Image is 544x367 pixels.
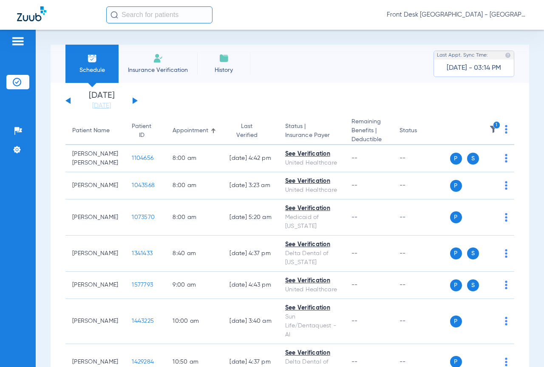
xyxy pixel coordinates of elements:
[393,236,450,272] td: --
[132,250,153,256] span: 1341433
[229,122,272,140] div: Last Verified
[393,172,450,199] td: --
[387,11,527,19] span: Front Desk [GEOGRAPHIC_DATA] - [GEOGRAPHIC_DATA] | My Community Dental Centers
[467,153,479,165] span: S
[153,53,163,63] img: Manual Insurance Verification
[285,213,338,231] div: Medicaid of [US_STATE]
[505,52,511,58] img: last sync help info
[223,272,278,299] td: [DATE] 4:43 PM
[486,249,494,258] img: x.svg
[166,236,223,272] td: 8:40 AM
[166,172,223,199] td: 8:00 AM
[345,117,393,145] th: Remaining Benefits |
[132,214,155,220] span: 1073570
[285,276,338,285] div: See Verification
[223,172,278,199] td: [DATE] 3:23 AM
[489,125,498,134] img: filter.svg
[132,122,151,140] div: Patient ID
[486,358,494,366] img: x.svg
[450,248,462,259] span: P
[351,135,386,144] span: Deductible
[501,326,544,367] iframe: Chat Widget
[486,213,494,222] img: x.svg
[447,64,501,72] span: [DATE] - 03:14 PM
[65,299,125,344] td: [PERSON_NAME]
[285,204,338,213] div: See Verification
[76,91,127,110] li: [DATE]
[393,199,450,236] td: --
[65,172,125,199] td: [PERSON_NAME]
[65,145,125,172] td: [PERSON_NAME] [PERSON_NAME]
[72,126,118,135] div: Patient Name
[486,181,494,190] img: x.svg
[219,53,229,63] img: History
[486,154,494,162] img: x.svg
[72,126,110,135] div: Patient Name
[351,318,358,324] span: --
[125,66,191,74] span: Insurance Verification
[166,145,223,172] td: 8:00 AM
[285,150,338,159] div: See Verification
[486,281,494,289] img: x.svg
[505,281,507,289] img: group-dot-blue.svg
[173,126,216,135] div: Appointment
[505,125,507,134] img: group-dot-blue.svg
[393,145,450,172] td: --
[65,236,125,272] td: [PERSON_NAME]
[173,126,208,135] div: Appointment
[450,279,462,291] span: P
[132,282,153,288] span: 1577793
[351,214,358,220] span: --
[393,117,450,145] th: Status
[351,155,358,161] span: --
[351,282,358,288] span: --
[132,359,154,365] span: 1429284
[285,186,338,195] div: United Healthcare
[223,145,278,172] td: [DATE] 4:42 PM
[285,285,338,294] div: United Healthcare
[285,304,338,313] div: See Verification
[437,51,488,60] span: Last Appt. Sync Time:
[166,299,223,344] td: 10:00 AM
[223,299,278,344] td: [DATE] 3:40 AM
[450,180,462,192] span: P
[285,240,338,249] div: See Verification
[505,154,507,162] img: group-dot-blue.svg
[76,102,127,110] a: [DATE]
[166,272,223,299] td: 9:00 AM
[17,6,46,21] img: Zuub Logo
[493,121,501,129] i: 1
[351,359,358,365] span: --
[65,272,125,299] td: [PERSON_NAME]
[166,199,223,236] td: 8:00 AM
[351,250,358,256] span: --
[285,249,338,267] div: Delta Dental of [US_STATE]
[467,279,479,291] span: S
[285,313,338,339] div: Sun Life/Dentaquest - AI
[87,53,97,63] img: Schedule
[223,236,278,272] td: [DATE] 4:37 PM
[505,249,507,258] img: group-dot-blue.svg
[132,122,159,140] div: Patient ID
[450,211,462,223] span: P
[72,66,112,74] span: Schedule
[132,155,153,161] span: 1104656
[65,199,125,236] td: [PERSON_NAME]
[285,159,338,168] div: United Healthcare
[278,117,345,145] th: Status |
[450,316,462,327] span: P
[11,36,25,46] img: hamburger-icon
[505,317,507,325] img: group-dot-blue.svg
[132,318,154,324] span: 1443225
[285,131,338,140] span: Insurance Payer
[393,299,450,344] td: --
[505,213,507,222] img: group-dot-blue.svg
[229,122,264,140] div: Last Verified
[223,199,278,236] td: [DATE] 5:20 AM
[204,66,244,74] span: History
[132,182,155,188] span: 1043568
[467,248,479,259] span: S
[505,181,507,190] img: group-dot-blue.svg
[285,349,338,358] div: See Verification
